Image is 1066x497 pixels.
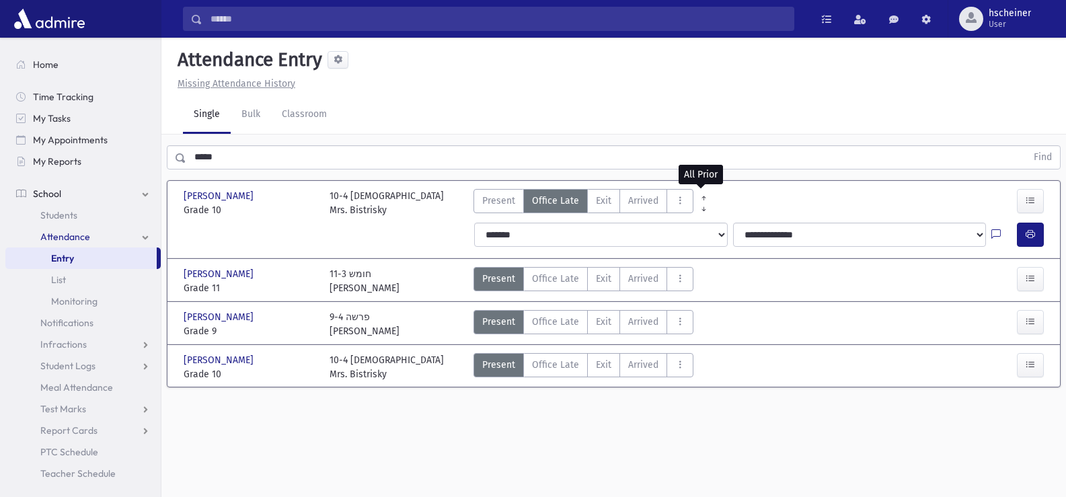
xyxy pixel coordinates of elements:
[596,194,611,208] span: Exit
[5,108,161,129] a: My Tasks
[5,151,161,172] a: My Reports
[271,96,338,134] a: Classroom
[5,86,161,108] a: Time Tracking
[532,315,579,329] span: Office Late
[482,358,515,372] span: Present
[5,377,161,398] a: Meal Attendance
[5,334,161,355] a: Infractions
[473,353,693,381] div: AttTypes
[5,129,161,151] a: My Appointments
[596,315,611,329] span: Exit
[172,78,295,89] a: Missing Attendance History
[1026,146,1060,169] button: Find
[51,274,66,286] span: List
[5,269,161,291] a: List
[5,355,161,377] a: Student Logs
[178,78,295,89] u: Missing Attendance History
[330,267,399,295] div: 11-3 חומש [PERSON_NAME]
[33,134,108,146] span: My Appointments
[482,194,515,208] span: Present
[33,188,61,200] span: School
[11,5,88,32] img: AdmirePro
[628,272,658,286] span: Arrived
[532,194,579,208] span: Office Late
[183,96,231,134] a: Single
[40,446,98,458] span: PTC Schedule
[989,19,1031,30] span: User
[473,267,693,295] div: AttTypes
[51,295,98,307] span: Monitoring
[532,272,579,286] span: Office Late
[5,183,161,204] a: School
[184,367,316,381] span: Grade 10
[40,209,77,221] span: Students
[473,310,693,338] div: AttTypes
[33,91,93,103] span: Time Tracking
[473,189,693,217] div: AttTypes
[330,189,444,217] div: 10-4 [DEMOGRAPHIC_DATA] Mrs. Bistrisky
[40,360,96,372] span: Student Logs
[184,203,316,217] span: Grade 10
[40,403,86,415] span: Test Marks
[40,338,87,350] span: Infractions
[184,324,316,338] span: Grade 9
[184,310,256,324] span: [PERSON_NAME]
[330,310,399,338] div: 9-4 פרשה [PERSON_NAME]
[172,48,322,71] h5: Attendance Entry
[5,226,161,247] a: Attendance
[40,424,98,436] span: Report Cards
[482,272,515,286] span: Present
[202,7,794,31] input: Search
[184,281,316,295] span: Grade 11
[482,315,515,329] span: Present
[231,96,271,134] a: Bulk
[330,353,444,381] div: 10-4 [DEMOGRAPHIC_DATA] Mrs. Bistrisky
[184,189,256,203] span: [PERSON_NAME]
[40,231,90,243] span: Attendance
[5,291,161,312] a: Monitoring
[33,112,71,124] span: My Tasks
[532,358,579,372] span: Office Late
[5,312,161,334] a: Notifications
[628,358,658,372] span: Arrived
[5,441,161,463] a: PTC Schedule
[5,420,161,441] a: Report Cards
[40,317,93,329] span: Notifications
[40,467,116,480] span: Teacher Schedule
[628,315,658,329] span: Arrived
[5,398,161,420] a: Test Marks
[628,194,658,208] span: Arrived
[40,381,113,393] span: Meal Attendance
[5,54,161,75] a: Home
[184,267,256,281] span: [PERSON_NAME]
[51,252,74,264] span: Entry
[33,59,59,71] span: Home
[5,463,161,484] a: Teacher Schedule
[679,165,723,184] div: All Prior
[989,8,1031,19] span: hscheiner
[596,272,611,286] span: Exit
[33,155,81,167] span: My Reports
[184,353,256,367] span: [PERSON_NAME]
[5,204,161,226] a: Students
[5,247,157,269] a: Entry
[596,358,611,372] span: Exit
